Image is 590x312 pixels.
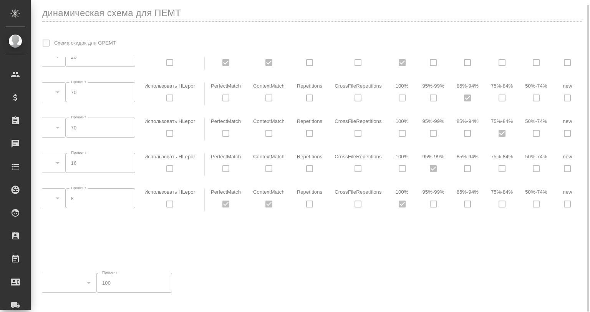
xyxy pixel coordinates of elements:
[54,39,116,47] span: Схема скидок для GPEMT
[335,118,381,124] label: CrossFileRepetitions
[423,83,444,89] label: 95%-99%
[144,154,195,159] label: Использовать HLepor
[335,83,381,89] label: CrossFileRepetitions
[144,83,195,89] label: Использовать HLepor
[335,189,381,195] label: CrossFileRepetitions
[253,118,285,124] label: ContextMatch
[297,154,322,159] label: Repetitions
[491,83,513,89] label: 75%-84%
[297,118,322,124] label: Repetitions
[457,189,479,195] label: 85%-94%
[253,154,285,159] label: ContextMatch
[563,189,572,195] label: new
[457,83,479,89] label: 85%-94%
[253,83,285,89] label: ContextMatch
[423,118,444,124] label: 95%-99%
[423,189,444,195] label: 95%-99%
[211,189,241,195] label: PerfectMatch
[297,83,322,89] label: Repetitions
[491,154,513,159] label: 75%-84%
[525,154,547,159] label: 50%-74%
[253,189,285,195] label: ContextMatch
[396,118,409,124] label: 100%
[491,118,513,124] label: 75%-84%
[144,189,195,195] label: Использовать HLepor
[563,118,572,124] label: new
[525,118,547,124] label: 50%-74%
[491,189,513,195] label: 75%-84%
[423,154,444,159] label: 95%-99%
[211,118,241,124] label: PerfectMatch
[457,154,479,159] label: 85%-94%
[211,83,241,89] label: PerfectMatch
[396,189,409,195] label: 100%
[396,83,409,89] label: 100%
[563,154,572,159] label: new
[297,189,322,195] label: Repetitions
[525,83,547,89] label: 50%-74%
[457,118,479,124] label: 85%-94%
[144,118,195,124] label: Использовать HLepor
[525,189,547,195] label: 50%-74%
[396,154,409,159] label: 100%
[211,154,241,159] label: PerfectMatch
[335,154,381,159] label: CrossFileRepetitions
[563,83,572,89] label: new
